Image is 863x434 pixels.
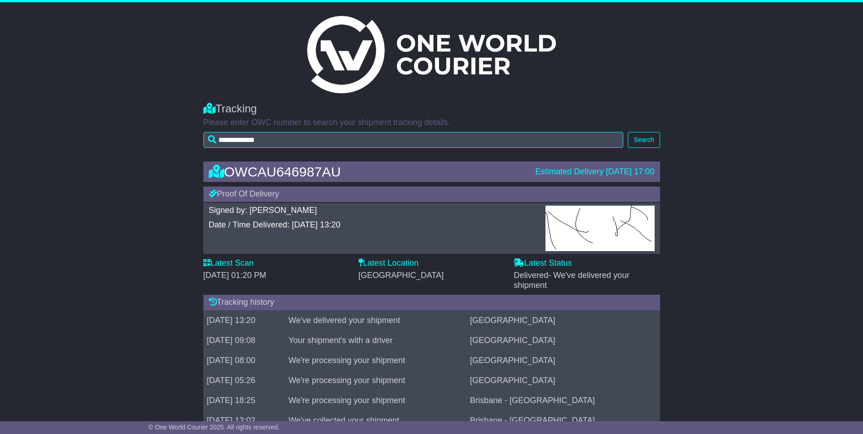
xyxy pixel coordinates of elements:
[204,164,531,179] div: OWCAU646987AU
[535,167,655,177] div: Estimated Delivery [DATE] 17:00
[358,258,419,268] label: Latest Location
[466,410,660,430] td: Brisbane - [GEOGRAPHIC_DATA]
[514,271,629,290] span: Delivered
[203,187,660,202] div: Proof Of Delivery
[285,390,466,410] td: We're processing your shipment
[466,350,660,370] td: [GEOGRAPHIC_DATA]
[466,330,660,350] td: [GEOGRAPHIC_DATA]
[466,370,660,390] td: [GEOGRAPHIC_DATA]
[545,206,655,251] img: GetPodImagePublic
[203,295,660,310] div: Tracking history
[307,16,555,93] img: Light
[203,271,267,280] span: [DATE] 01:20 PM
[148,424,280,431] span: © One World Courier 2025. All rights reserved.
[203,370,285,390] td: [DATE] 05:26
[203,350,285,370] td: [DATE] 08:00
[203,310,285,330] td: [DATE] 13:20
[203,118,660,128] p: Please enter OWC number to search your shipment tracking details.
[358,271,444,280] span: [GEOGRAPHIC_DATA]
[203,390,285,410] td: [DATE] 18:25
[203,258,254,268] label: Latest Scan
[285,370,466,390] td: We're processing your shipment
[466,310,660,330] td: [GEOGRAPHIC_DATA]
[203,330,285,350] td: [DATE] 09:08
[285,330,466,350] td: Your shipment's with a driver
[514,271,629,290] span: - We've delivered your shipment
[209,206,536,216] div: Signed by: [PERSON_NAME]
[628,132,660,148] button: Search
[285,310,466,330] td: We've delivered your shipment
[203,102,660,116] div: Tracking
[285,410,466,430] td: We've collected your shipment
[514,258,572,268] label: Latest Status
[209,220,536,230] div: Date / Time Delivered: [DATE] 13:20
[203,410,285,430] td: [DATE] 13:02
[466,390,660,410] td: Brisbane - [GEOGRAPHIC_DATA]
[285,350,466,370] td: We're processing your shipment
